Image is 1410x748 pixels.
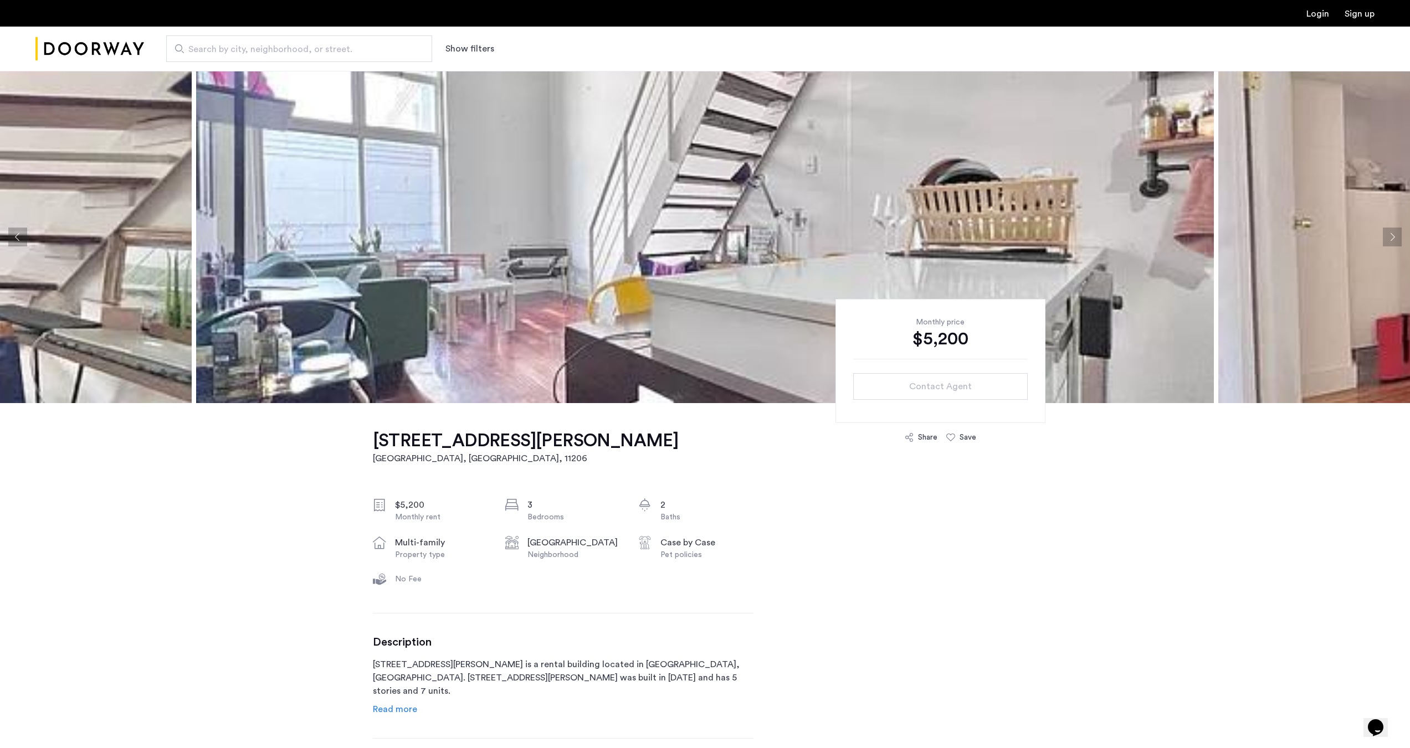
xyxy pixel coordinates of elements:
h2: [GEOGRAPHIC_DATA], [GEOGRAPHIC_DATA] , 11206 [373,452,679,465]
span: Read more [373,705,417,714]
span: Search by city, neighborhood, or street. [188,43,401,56]
div: Property type [395,549,488,560]
div: Share [918,432,937,443]
iframe: chat widget [1363,704,1399,737]
button: Previous apartment [8,228,27,246]
input: Apartment Search [166,35,432,62]
h1: [STREET_ADDRESS][PERSON_NAME] [373,430,679,452]
div: 2 [660,498,753,512]
div: multi-family [395,536,488,549]
button: button [853,373,1028,400]
button: Show or hide filters [445,42,494,55]
p: [STREET_ADDRESS][PERSON_NAME] is a rental building located in [GEOGRAPHIC_DATA], [GEOGRAPHIC_DATA... [373,658,753,698]
a: Cazamio Logo [35,28,144,70]
img: apartment [196,71,1214,403]
img: logo [35,28,144,70]
button: Next apartment [1383,228,1402,246]
a: [STREET_ADDRESS][PERSON_NAME][GEOGRAPHIC_DATA], [GEOGRAPHIC_DATA], 11206 [373,430,679,465]
a: Read info [373,703,417,716]
div: Case by Case [660,536,753,549]
h3: Description [373,636,753,649]
div: Save [960,432,976,443]
a: Registration [1345,9,1375,18]
div: Monthly price [853,317,1028,328]
div: Neighborhood [527,549,621,560]
div: Monthly rent [395,512,488,523]
div: Pet policies [660,549,753,560]
div: No Fee [395,574,488,585]
div: [GEOGRAPHIC_DATA] [527,536,621,549]
div: $5,200 [853,328,1028,350]
span: Contact Agent [909,380,972,393]
div: 3 [527,498,621,512]
div: Bedrooms [527,512,621,523]
div: $5,200 [395,498,488,512]
a: Login [1306,9,1329,18]
div: Baths [660,512,753,523]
